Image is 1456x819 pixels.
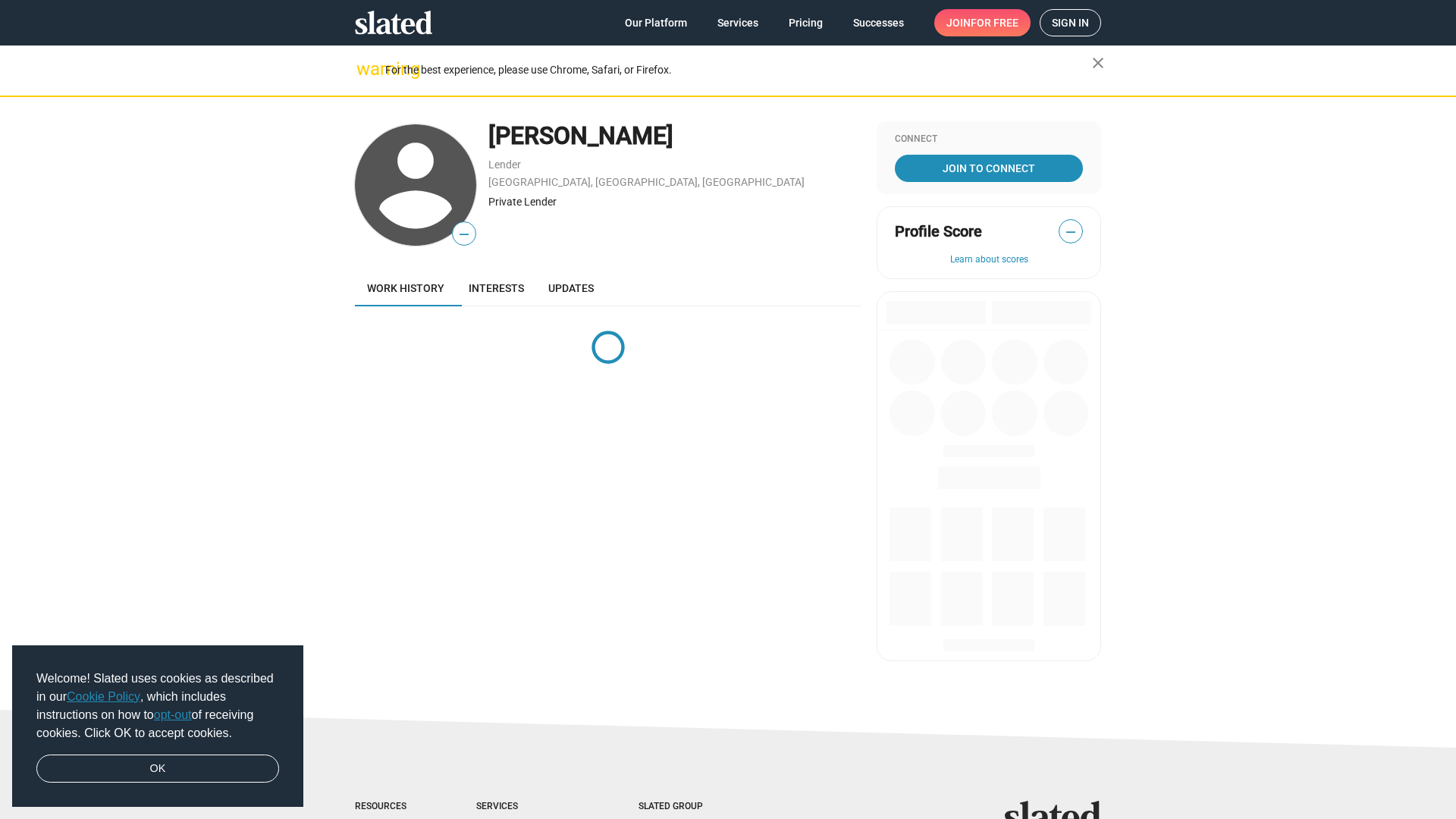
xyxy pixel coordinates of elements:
div: [PERSON_NAME] [488,120,861,152]
a: Successes [841,9,916,36]
span: — [453,224,475,244]
a: Our Platform [613,9,699,36]
a: [GEOGRAPHIC_DATA], [GEOGRAPHIC_DATA], [GEOGRAPHIC_DATA] [488,176,805,188]
a: Joinfor free [934,9,1031,36]
a: Join To Connect [895,155,1083,182]
div: cookieconsent [12,645,303,808]
div: For the best experience, please use Chrome, Safari, or Firefox. [385,60,1092,80]
div: Connect [895,133,1083,146]
a: opt-out [154,708,192,721]
span: Join [946,9,1018,36]
a: Sign in [1040,9,1101,36]
span: Services [717,9,758,36]
a: Cookie Policy [67,690,140,703]
a: Updates [536,270,606,306]
mat-icon: close [1089,54,1107,72]
button: Learn about scores [895,254,1083,266]
a: dismiss cookie message [36,755,279,783]
span: for free [971,9,1018,36]
span: Successes [853,9,904,36]
span: Profile Score [895,221,982,242]
span: Interests [469,282,524,294]
div: Resources [355,801,416,813]
span: Our Platform [625,9,687,36]
a: Interests [457,270,536,306]
span: Welcome! Slated uses cookies as described in our , which includes instructions on how to of recei... [36,670,279,742]
span: Join To Connect [898,155,1080,182]
span: Updates [548,282,594,294]
span: Sign in [1052,10,1089,36]
span: Pricing [789,9,823,36]
span: Work history [367,282,444,294]
a: Services [705,9,770,36]
a: Lender [488,158,521,171]
a: Pricing [777,9,835,36]
mat-icon: warning [356,60,375,78]
span: — [1059,222,1082,242]
div: Private Lender [488,195,861,209]
div: Services [476,801,578,813]
div: Slated Group [639,801,742,813]
a: Work history [355,270,457,306]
